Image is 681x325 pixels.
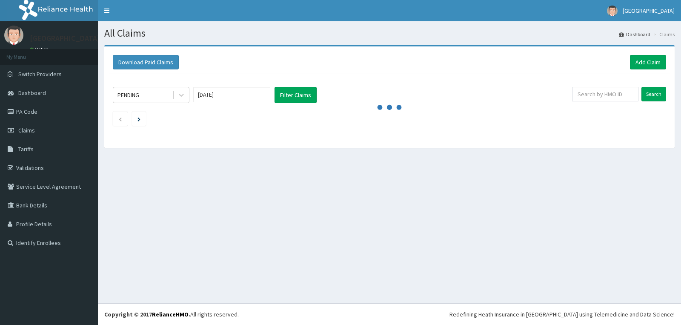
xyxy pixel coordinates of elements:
[104,311,190,318] strong: Copyright © 2017 .
[275,87,317,103] button: Filter Claims
[104,28,675,39] h1: All Claims
[572,87,639,101] input: Search by HMO ID
[623,7,675,14] span: [GEOGRAPHIC_DATA]
[98,303,681,325] footer: All rights reserved.
[113,55,179,69] button: Download Paid Claims
[30,46,50,52] a: Online
[641,87,666,101] input: Search
[4,26,23,45] img: User Image
[117,91,139,99] div: PENDING
[630,55,666,69] a: Add Claim
[137,115,140,123] a: Next page
[18,89,46,97] span: Dashboard
[118,115,122,123] a: Previous page
[449,310,675,319] div: Redefining Heath Insurance in [GEOGRAPHIC_DATA] using Telemedicine and Data Science!
[619,31,650,38] a: Dashboard
[377,95,402,120] svg: audio-loading
[194,87,270,102] input: Select Month and Year
[18,70,62,78] span: Switch Providers
[30,35,100,42] p: [GEOGRAPHIC_DATA]
[18,145,34,153] span: Tariffs
[607,6,618,16] img: User Image
[18,127,35,134] span: Claims
[651,31,675,38] li: Claims
[152,311,189,318] a: RelianceHMO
